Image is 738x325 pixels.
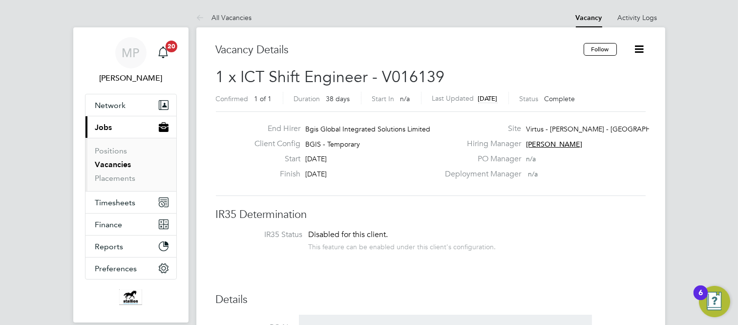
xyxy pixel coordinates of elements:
[305,154,327,163] span: [DATE]
[439,169,521,179] label: Deployment Manager
[95,264,137,273] span: Preferences
[247,154,300,164] label: Start
[196,13,252,22] a: All Vacancies
[85,289,177,305] a: Go to home page
[95,242,124,251] span: Reports
[85,94,176,116] button: Network
[216,43,584,57] h3: Vacancy Details
[85,236,176,257] button: Reports
[294,94,320,103] label: Duration
[216,67,445,87] span: 1 x ICT Shift Engineer - V016139
[95,220,123,229] span: Finance
[85,116,176,138] button: Jobs
[520,94,539,103] label: Status
[226,230,303,240] label: IR35 Status
[95,146,127,155] a: Positions
[95,101,126,110] span: Network
[95,173,136,183] a: Placements
[526,154,536,163] span: n/a
[95,160,131,169] a: Vacancies
[305,170,327,178] span: [DATE]
[85,72,177,84] span: Martin Paxman
[309,240,496,251] div: This feature can be enabled under this client's configuration.
[526,125,687,133] span: Virtus - [PERSON_NAME] - [GEOGRAPHIC_DATA] 2
[153,37,173,68] a: 20
[73,27,189,323] nav: Main navigation
[584,43,617,56] button: Follow
[528,170,538,178] span: n/a
[95,123,112,132] span: Jobs
[618,13,657,22] a: Activity Logs
[216,208,646,222] h3: IR35 Determination
[309,230,388,239] span: Disabled for this client.
[526,140,582,149] span: [PERSON_NAME]
[119,289,142,305] img: stallionrecruitment-logo-retina.png
[305,140,360,149] span: BGIS - Temporary
[439,154,521,164] label: PO Manager
[247,139,300,149] label: Client Config
[254,94,272,103] span: 1 of 1
[439,124,521,134] label: Site
[432,94,474,103] label: Last Updated
[247,124,300,134] label: End Hirer
[166,41,177,52] span: 20
[216,94,249,103] label: Confirmed
[326,94,350,103] span: 38 days
[85,138,176,191] div: Jobs
[576,14,602,22] a: Vacancy
[95,198,136,207] span: Timesheets
[372,94,395,103] label: Start In
[401,94,410,103] span: n/a
[698,293,703,305] div: 6
[216,293,646,307] h3: Details
[305,125,430,133] span: Bgis Global Integrated Solutions Limited
[122,46,140,59] span: MP
[439,139,521,149] label: Hiring Manager
[85,37,177,84] a: MP[PERSON_NAME]
[699,286,730,317] button: Open Resource Center, 6 new notifications
[85,214,176,235] button: Finance
[478,94,498,103] span: [DATE]
[85,258,176,279] button: Preferences
[85,192,176,213] button: Timesheets
[247,169,300,179] label: Finish
[545,94,575,103] span: Complete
